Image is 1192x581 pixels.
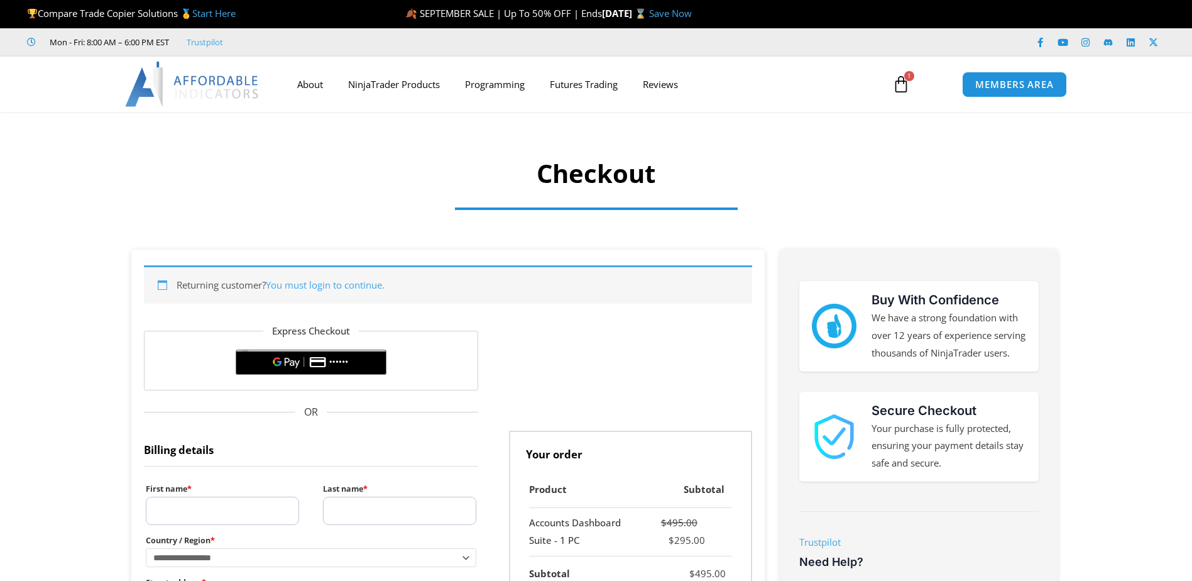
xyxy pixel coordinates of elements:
[146,481,299,497] label: First name
[661,516,667,529] span: $
[872,420,1026,473] p: Your purchase is fully protected, ensuring your payment details stay safe and secure.
[638,472,731,508] th: Subtotal
[236,350,386,375] button: Buy with GPay
[812,304,856,348] img: mark thumbs good 43913 | Affordable Indicators – NinjaTrader
[28,9,37,18] img: 🏆
[27,7,236,19] span: Compare Trade Copier Solutions 🥇
[285,70,878,99] nav: Menu
[873,66,929,102] a: 1
[46,35,169,50] span: Mon - Fri: 8:00 AM – 6:00 PM EST
[799,536,841,548] a: Trustpilot
[144,265,752,304] div: Returning customer?
[329,358,349,367] text: ••••••
[263,323,359,340] legend: Express Checkout
[125,62,260,107] img: LogoAI
[799,555,1039,569] h3: Need Help?
[872,290,1026,309] h3: Buy With Confidence
[689,567,695,580] span: $
[509,431,752,472] h3: Your order
[962,72,1067,97] a: MEMBERS AREA
[144,431,479,467] h3: Billing details
[529,472,639,508] th: Product
[266,279,385,291] a: You must login to continue.
[872,309,1026,362] p: We have a strong foundation with over 12 years of experience serving thousands of NinjaTrader users.
[529,508,639,556] td: Accounts Dashboard Suite - 1 PC
[649,7,692,19] a: Save Now
[812,414,856,459] img: 1000913 | Affordable Indicators – NinjaTrader
[661,516,697,529] bdi: 495.00
[323,481,476,497] label: Last name
[537,70,630,99] a: Futures Trading
[975,80,1054,89] span: MEMBERS AREA
[669,534,674,546] span: $
[529,567,570,580] strong: Subtotal
[872,401,1026,420] h3: Secure Checkout
[452,70,537,99] a: Programming
[689,567,726,580] bdi: 495.00
[602,7,649,19] strong: [DATE] ⌛
[336,70,452,99] a: NinjaTrader Products
[904,71,914,81] span: 1
[187,35,223,50] a: Trustpilot
[405,7,602,19] span: 🍂 SEPTEMBER SALE | Up To 50% OFF | Ends
[630,70,691,99] a: Reviews
[669,534,705,546] bdi: 295.00
[146,533,477,548] label: Country / Region
[192,7,236,19] a: Start Here
[285,70,336,99] a: About
[144,403,479,422] span: OR
[244,156,948,191] h1: Checkout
